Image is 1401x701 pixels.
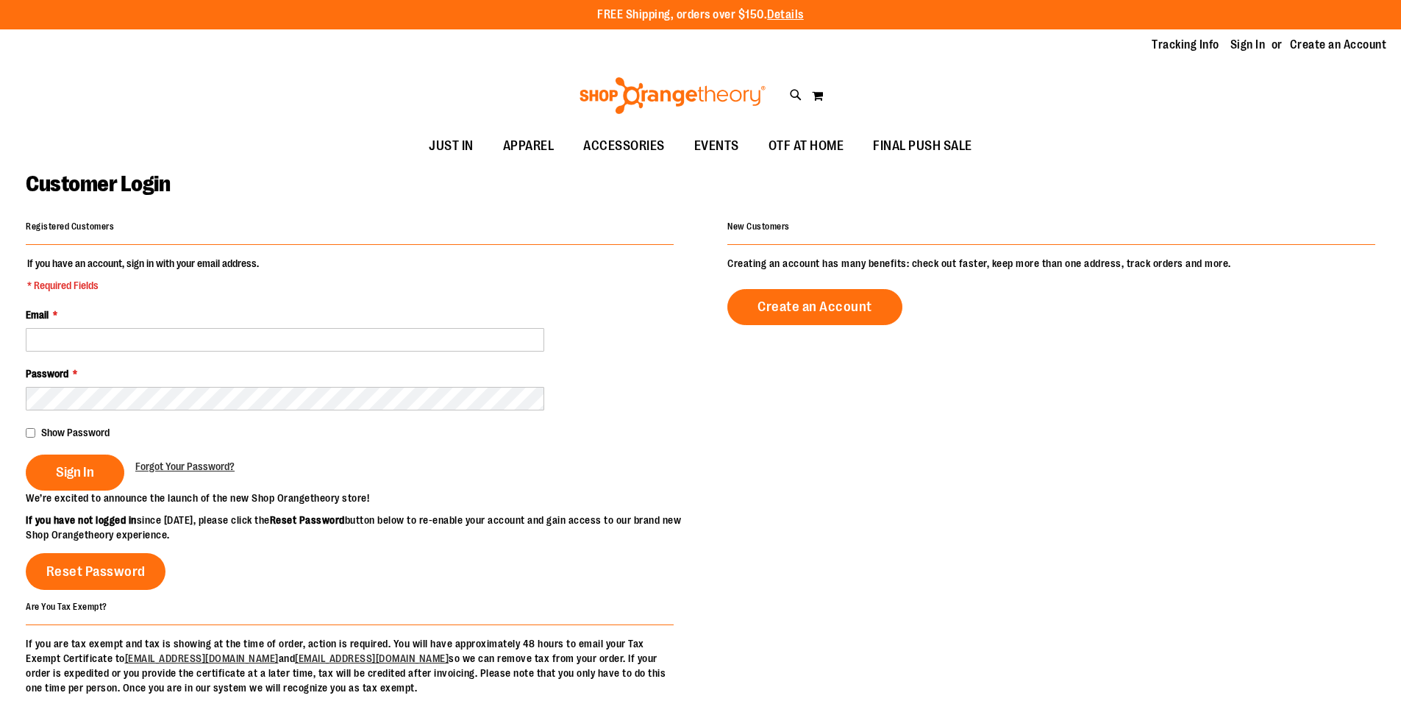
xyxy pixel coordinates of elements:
a: Create an Account [727,289,902,325]
a: [EMAIL_ADDRESS][DOMAIN_NAME] [295,652,449,664]
a: Create an Account [1290,37,1387,53]
strong: If you have not logged in [26,514,137,526]
span: Forgot Your Password? [135,460,235,472]
strong: Registered Customers [26,221,114,232]
span: Show Password [41,427,110,438]
span: * Required Fields [27,278,259,293]
span: OTF AT HOME [769,129,844,163]
a: Sign In [1230,37,1266,53]
a: [EMAIL_ADDRESS][DOMAIN_NAME] [125,652,279,664]
p: FREE Shipping, orders over $150. [597,7,804,24]
strong: New Customers [727,221,790,232]
button: Sign In [26,455,124,491]
p: We’re excited to announce the launch of the new Shop Orangetheory store! [26,491,701,505]
span: Reset Password [46,563,146,580]
span: Create an Account [757,299,872,315]
legend: If you have an account, sign in with your email address. [26,256,260,293]
span: APPAREL [503,129,555,163]
a: Forgot Your Password? [135,459,235,474]
span: Password [26,368,68,380]
p: If you are tax exempt and tax is showing at the time of order, action is required. You will have ... [26,636,674,695]
strong: Are You Tax Exempt? [26,601,107,611]
strong: Reset Password [270,514,345,526]
span: FINAL PUSH SALE [873,129,972,163]
span: JUST IN [429,129,474,163]
a: Reset Password [26,553,165,590]
a: Details [767,8,804,21]
img: Shop Orangetheory [577,77,768,114]
span: ACCESSORIES [583,129,665,163]
span: Customer Login [26,171,170,196]
p: Creating an account has many benefits: check out faster, keep more than one address, track orders... [727,256,1375,271]
span: EVENTS [694,129,739,163]
span: Sign In [56,464,94,480]
span: Email [26,309,49,321]
a: Tracking Info [1152,37,1219,53]
p: since [DATE], please click the button below to re-enable your account and gain access to our bran... [26,513,701,542]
